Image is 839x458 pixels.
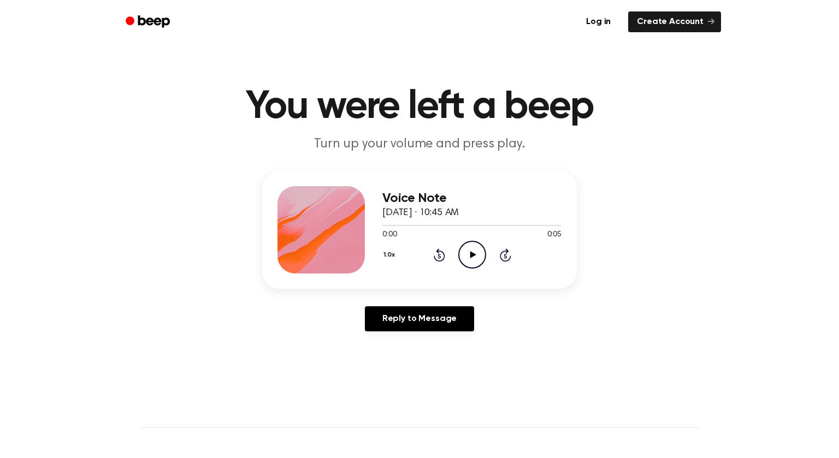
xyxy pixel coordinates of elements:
[140,87,699,127] h1: You were left a beep
[382,208,459,218] span: [DATE] · 10:45 AM
[382,191,562,206] h3: Voice Note
[628,11,721,32] a: Create Account
[382,229,397,241] span: 0:00
[547,229,562,241] span: 0:05
[365,306,474,331] a: Reply to Message
[575,9,622,34] a: Log in
[210,135,629,153] p: Turn up your volume and press play.
[118,11,180,33] a: Beep
[382,246,399,264] button: 1.0x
